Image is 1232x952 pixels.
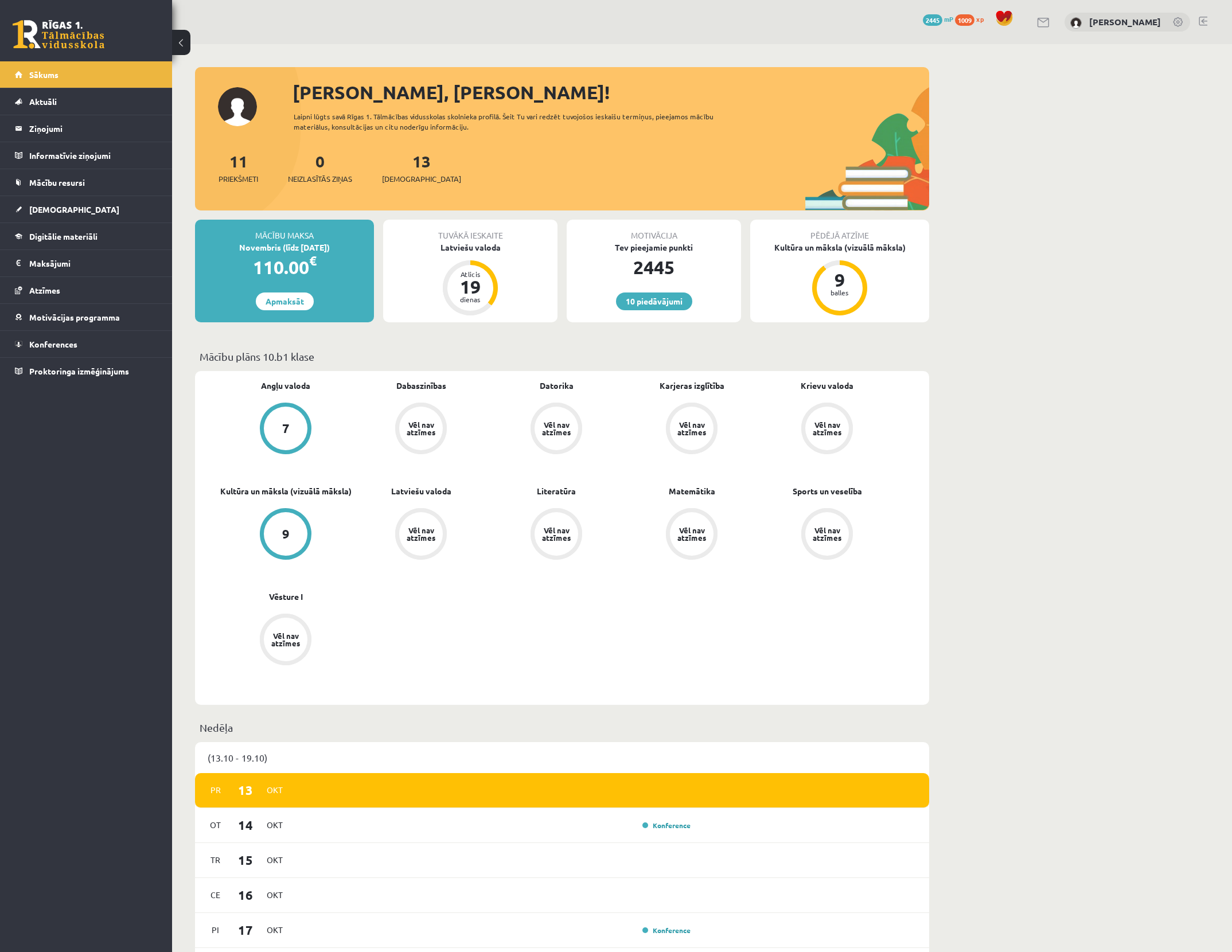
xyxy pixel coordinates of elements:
[540,526,572,541] div: Vēl nav atzīmes
[218,403,353,457] a: 7
[616,292,692,310] a: 10 piedāvājumi
[382,151,461,185] a: 13[DEMOGRAPHIC_DATA]
[822,271,857,289] div: 9
[567,241,741,253] div: Tev pieejamie punkti
[624,508,759,562] a: Vēl nav atzīmes
[567,253,741,281] div: 2445
[811,526,843,541] div: Vēl nav atzīmes
[13,20,104,49] a: Rīgas 1. Tālmācības vidusskola
[204,886,228,904] span: Ce
[29,177,85,188] span: Mācību resursi
[263,851,287,869] span: Okt
[219,151,258,185] a: 11Priekšmeti
[29,115,158,142] legend: Ziņojumi
[15,169,158,196] a: Mācību resursi
[228,850,263,869] span: 15
[642,926,691,935] a: Konference
[15,304,158,330] a: Motivācijas programma
[282,528,290,540] div: 9
[29,285,60,295] span: Atzīmes
[218,508,353,562] a: 9
[220,485,352,497] a: Kultūra un māksla (vizuālā māksla)
[204,851,228,869] span: Tr
[15,88,158,115] a: Aktuāli
[955,14,989,24] a: 1009 xp
[29,231,98,241] span: Digitālie materiāli
[955,14,974,26] span: 1009
[405,421,437,436] div: Vēl nav atzīmes
[15,115,158,142] a: Ziņojumi
[567,220,741,241] div: Motivācija
[642,821,691,830] a: Konference
[204,816,228,834] span: Ot
[391,485,451,497] a: Latviešu valoda
[396,380,446,392] a: Dabaszinības
[383,241,557,253] div: Latviešu valoda
[270,632,302,647] div: Vēl nav atzīmes
[195,742,929,773] div: (13.10 - 19.10)
[200,720,925,735] p: Nedēļa
[228,816,263,834] span: 14
[669,485,715,497] a: Matemātika
[976,14,984,24] span: xp
[29,312,120,322] span: Motivācijas programma
[15,142,158,169] a: Informatīvie ziņojumi
[29,250,158,276] legend: Maksājumi
[195,253,374,281] div: 110.00
[537,485,576,497] a: Literatūra
[15,196,158,223] a: [DEMOGRAPHIC_DATA]
[405,526,437,541] div: Vēl nav atzīmes
[540,380,574,392] a: Datorika
[282,422,290,435] div: 7
[263,781,287,799] span: Okt
[944,14,953,24] span: mP
[489,403,624,457] a: Vēl nav atzīmes
[453,278,488,296] div: 19
[29,96,57,107] span: Aktuāli
[801,380,853,392] a: Krievu valoda
[15,61,158,88] a: Sākums
[256,292,314,310] a: Apmaksāt
[29,142,158,169] legend: Informatīvie ziņojumi
[269,591,303,603] a: Vēsture I
[923,14,953,24] a: 2445 mP
[15,223,158,249] a: Digitālie materiāli
[453,271,488,278] div: Atlicis
[228,781,263,799] span: 13
[29,69,59,80] span: Sākums
[293,79,929,106] div: [PERSON_NAME], [PERSON_NAME]!
[228,885,263,904] span: 16
[750,220,929,241] div: Pēdējā atzīme
[383,241,557,317] a: Latviešu valoda Atlicis 19 dienas
[263,921,287,939] span: Okt
[624,403,759,457] a: Vēl nav atzīmes
[195,220,374,241] div: Mācību maksa
[218,614,353,668] a: Vēl nav atzīmes
[263,886,287,904] span: Okt
[29,204,119,214] span: [DEMOGRAPHIC_DATA]
[1089,16,1161,28] a: [PERSON_NAME]
[793,485,862,497] a: Sports un veselība
[294,111,734,132] div: Laipni lūgts savā Rīgas 1. Tālmācības vidusskolas skolnieka profilā. Šeit Tu vari redzēt tuvojošo...
[288,173,352,185] span: Neizlasītās ziņas
[540,421,572,436] div: Vēl nav atzīmes
[750,241,929,317] a: Kultūra un māksla (vizuālā māksla) 9 balles
[382,173,461,185] span: [DEMOGRAPHIC_DATA]
[759,403,895,457] a: Vēl nav atzīmes
[204,781,228,799] span: Pr
[204,921,228,939] span: Pi
[750,241,929,253] div: Kultūra un māksla (vizuālā māksla)
[261,380,310,392] a: Angļu valoda
[29,339,77,349] span: Konferences
[228,920,263,939] span: 17
[15,331,158,357] a: Konferences
[15,277,158,303] a: Atzīmes
[660,380,724,392] a: Karjeras izglītība
[263,816,287,834] span: Okt
[309,252,317,269] span: €
[288,151,352,185] a: 0Neizlasītās ziņas
[676,526,708,541] div: Vēl nav atzīmes
[923,14,942,26] span: 2445
[453,296,488,303] div: dienas
[195,241,374,253] div: Novembris (līdz [DATE])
